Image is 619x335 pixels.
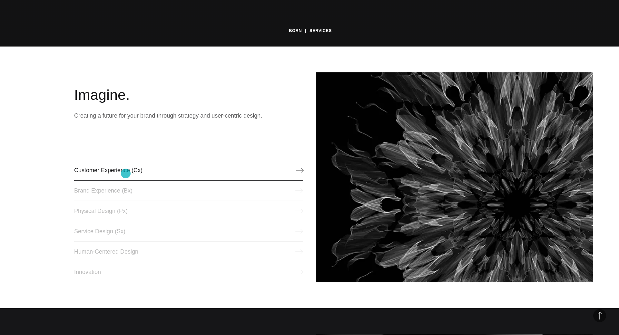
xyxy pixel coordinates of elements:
[74,180,303,201] a: Brand Experience (Bx)
[74,241,303,262] a: Human-Centered Design
[74,85,303,105] h2: Imagine.
[74,111,303,120] p: Creating a future for your brand through strategy and user-centric design.
[74,160,303,181] a: Customer Experience (Cx)
[74,262,303,282] a: Innovation
[74,221,303,242] a: Service Design (Sx)
[309,26,332,36] a: Services
[593,309,606,322] button: Back to Top
[289,26,302,36] a: BORN
[74,201,303,221] a: Physical Design (Px)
